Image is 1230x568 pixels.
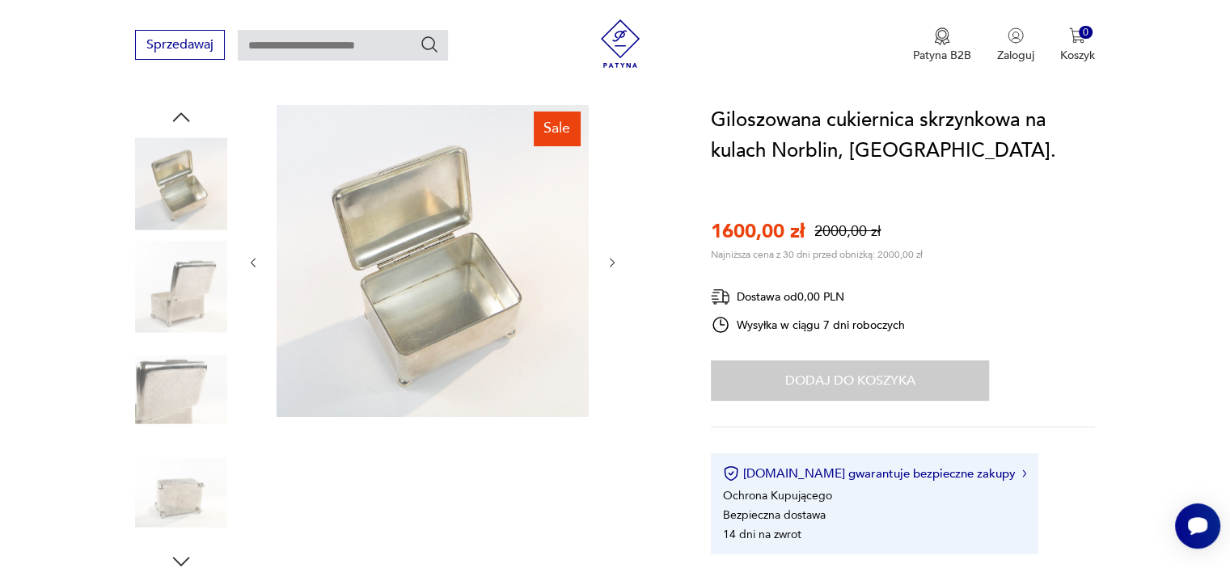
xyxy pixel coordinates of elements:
li: Ochrona Kupującego [723,488,832,503]
div: Sale [534,111,580,145]
button: 0Koszyk [1060,27,1095,63]
button: Sprzedawaj [135,30,225,60]
button: [DOMAIN_NAME] gwarantuje bezpieczne zakupy [723,465,1026,482]
img: Ikona dostawy [711,287,730,307]
img: Patyna - sklep z meblami i dekoracjami vintage [596,19,645,68]
div: Wysyłka w ciągu 7 dni roboczych [711,315,905,334]
p: Koszyk [1060,48,1095,63]
p: Zaloguj [997,48,1034,63]
img: Ikona koszyka [1069,27,1085,44]
div: Dostawa od 0,00 PLN [711,287,905,307]
img: Ikona medalu [934,27,950,45]
img: Zdjęcie produktu Giloszowana cukiernica skrzynkowa na kulach Norblin, Warszawa. [135,241,227,333]
p: Najniższa cena z 30 dni przed obniżką: 2000,00 zł [711,248,923,261]
img: Zdjęcie produktu Giloszowana cukiernica skrzynkowa na kulach Norblin, Warszawa. [277,105,589,417]
img: Ikonka użytkownika [1008,27,1024,44]
button: Patyna B2B [913,27,971,63]
div: 0 [1079,26,1093,40]
img: Ikona certyfikatu [723,465,739,482]
li: 14 dni na zwrot [723,527,801,542]
iframe: Smartsupp widget button [1175,503,1220,549]
p: 1600,00 zł [711,218,805,245]
a: Ikona medaluPatyna B2B [913,27,971,63]
h1: Giloszowana cukiernica skrzynkowa na kulach Norblin, [GEOGRAPHIC_DATA]. [711,105,1095,166]
img: Zdjęcie produktu Giloszowana cukiernica skrzynkowa na kulach Norblin, Warszawa. [135,137,227,229]
a: Sprzedawaj [135,40,225,52]
p: 2000,00 zł [814,221,881,242]
button: Szukaj [420,35,439,54]
p: Patyna B2B [913,48,971,63]
img: Zdjęcie produktu Giloszowana cukiernica skrzynkowa na kulach Norblin, Warszawa. [135,447,227,539]
img: Zdjęcie produktu Giloszowana cukiernica skrzynkowa na kulach Norblin, Warszawa. [135,343,227,435]
img: Ikona strzałki w prawo [1022,469,1027,478]
button: Zaloguj [997,27,1034,63]
li: Bezpieczna dostawa [723,507,826,523]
